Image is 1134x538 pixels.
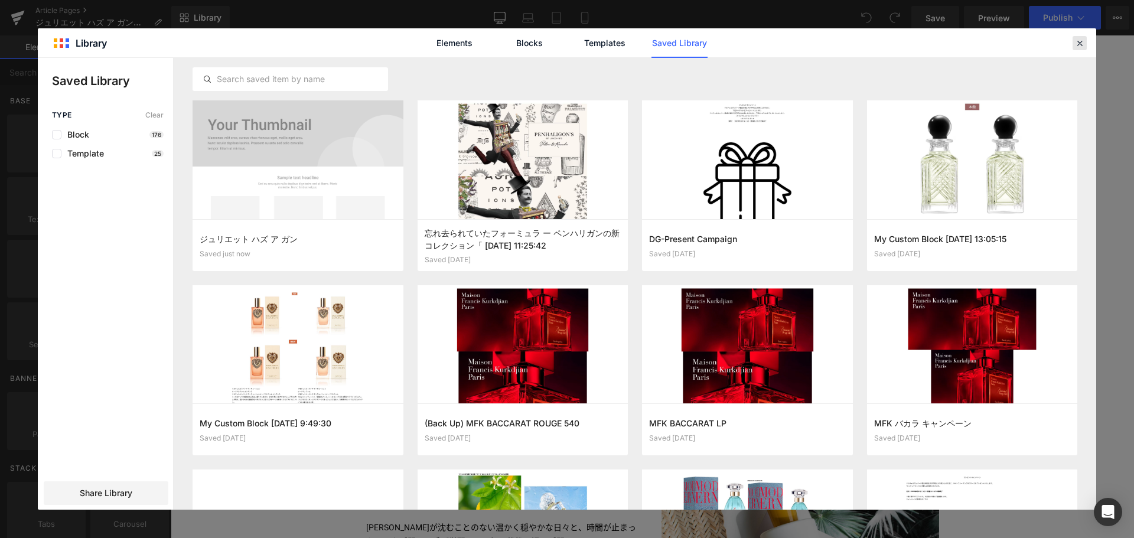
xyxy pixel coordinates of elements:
p: 25 [152,150,164,157]
div: Open Intercom Messenger [1094,498,1122,526]
a: ご購入はこちら [491,207,657,227]
h3: My Custom Block [DATE] 9:49:30 [200,417,396,429]
p: 176 [149,131,164,138]
p: Saved Library [52,72,173,90]
h3: My Custom Block [DATE] 13:05:15 [874,233,1071,245]
div: Saved [DATE] [649,434,846,442]
div: Saved [DATE] [425,434,621,442]
a: Blocks [501,28,558,58]
b: ノット ア パフューム スーパードーズ オードパルファム [491,173,696,182]
div: Saved [DATE] [874,250,1071,258]
h3: DG-Present Campaign [649,233,846,245]
div: Saved just now [200,250,396,258]
span: ／ 7.5mL ¥5,280（全て税込） [584,186,670,194]
span: ご購入はこちら [545,212,603,221]
div: Saved [DATE] [649,250,846,258]
a: Elements [426,28,483,58]
div: Saved [DATE] [425,256,621,264]
div: Saved [DATE] [200,434,396,442]
span: Type [52,111,72,119]
p: ノット ア パフュームのミニマルでクリーンな香調はそのままに、賦香率を20％に高めて、さらに力強い印象へと昇華！ [491,125,768,154]
a: Saved Library [651,28,708,58]
h3: ジュリエット ハズ ア ガン [200,233,396,245]
p: 100mL ¥28,160 [491,185,768,195]
h3: (Back Up) MFK BACCARAT ROUGE 540 [425,417,621,429]
p: この香りは、自由、無邪気さ、そして解放感の瞬間を思い出させます。 [PERSON_NAME]が沈むことのない温かく穏やかな日々と、時間が止まったような瞬間。五感が覚醒し、至福の状態に浸る瞬間です。 [195,456,473,514]
h3: MFK BACCARAT LP [649,417,846,429]
p: クリーンでピュアでインテンス。 [491,110,768,125]
h3: MFK バカラ キャンペーン [874,417,1071,429]
span: Clear [145,111,164,119]
a: Templates [576,28,633,58]
strong: NEW ARRIVALS [432,335,532,352]
span: Template [61,149,104,158]
input: Search saved item by name [193,72,387,86]
span: ／ 50mL ¥20,240 [535,186,584,194]
h3: 忘れ去られていたフォーミュラ ー ペンハリガンの新コレクション「 [DATE] 11:25:42 [425,227,621,251]
img: ローズ サルティフォリア [195,30,473,308]
div: Saved [DATE] [874,434,1071,442]
span: Block [61,130,89,139]
span: Share Library [80,487,132,499]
